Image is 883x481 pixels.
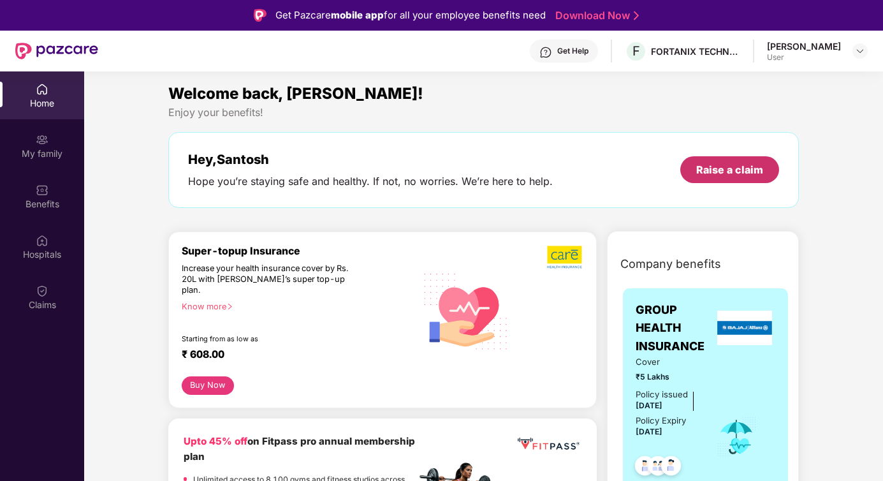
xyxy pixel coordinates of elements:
[275,8,546,23] div: Get Pazcare for all your employee benefits need
[331,9,384,21] strong: mobile app
[188,152,553,167] div: Hey, Santosh
[636,414,686,427] div: Policy Expiry
[36,83,48,96] img: svg+xml;base64,PHN2ZyBpZD0iSG9tZSIgeG1sbnM9Imh0dHA6Ly93d3cudzMub3JnLzIwMDAvc3ZnIiB3aWR0aD0iMjAiIG...
[547,245,583,269] img: b5dec4f62d2307b9de63beb79f102df3.png
[188,175,553,188] div: Hope you’re staying safe and healthy. If not, no worries. We’re here to help.
[182,348,403,364] div: ₹ 608.00
[636,401,662,410] span: [DATE]
[416,260,516,362] img: svg+xml;base64,PHN2ZyB4bWxucz0iaHR0cDovL3d3dy53My5vcmcvMjAwMC9zdmciIHhtbG5zOnhsaW5rPSJodHRwOi8vd3...
[767,40,841,52] div: [PERSON_NAME]
[632,43,640,59] span: F
[182,376,234,395] button: Buy Now
[168,84,423,103] span: Welcome back, [PERSON_NAME]!
[254,9,266,22] img: Logo
[855,46,865,56] img: svg+xml;base64,PHN2ZyBpZD0iRHJvcGRvd24tMzJ4MzIiIHhtbG5zPSJodHRwOi8vd3d3LnczLm9yZy8yMDAwL3N2ZyIgd2...
[636,355,699,369] span: Cover
[15,43,98,59] img: New Pazcare Logo
[515,434,581,454] img: fppp.png
[636,371,699,383] span: ₹5 Lakhs
[696,163,763,177] div: Raise a claim
[634,9,639,22] img: Stroke
[36,133,48,146] img: svg+xml;base64,PHN2ZyB3aWR0aD0iMjAiIGhlaWdodD0iMjAiIHZpZXdCb3g9IjAgMCAyMCAyMCIgZmlsbD0ibm9uZSIgeG...
[555,9,635,22] a: Download Now
[182,334,361,343] div: Starting from as low as
[557,46,588,56] div: Get Help
[36,234,48,247] img: svg+xml;base64,PHN2ZyBpZD0iSG9zcGl0YWxzIiB4bWxucz0iaHR0cDovL3d3dy53My5vcmcvMjAwMC9zdmciIHdpZHRoPS...
[620,255,721,273] span: Company benefits
[717,311,772,345] img: insurerLogo
[182,245,416,257] div: Super-topup Insurance
[716,416,757,458] img: icon
[182,263,361,295] div: Increase your health insurance cover by Rs. 20L with [PERSON_NAME]’s super top-up plan.
[767,52,841,63] div: User
[168,106,799,119] div: Enjoy your benefits!
[226,303,233,310] span: right
[182,301,408,310] div: Know more
[184,435,247,447] b: Upto 45% off
[636,301,715,355] span: GROUP HEALTH INSURANCE
[184,435,415,463] b: on Fitpass pro annual membership plan
[36,285,48,297] img: svg+xml;base64,PHN2ZyBpZD0iQ2xhaW0iIHhtbG5zPSJodHRwOi8vd3d3LnczLm9yZy8yMDAwL3N2ZyIgd2lkdGg9IjIwIi...
[651,45,740,57] div: FORTANIX TECHNOLOGIES INDIA PRIVATE LIMITED
[636,388,688,401] div: Policy issued
[539,46,552,59] img: svg+xml;base64,PHN2ZyBpZD0iSGVscC0zMngzMiIgeG1sbnM9Imh0dHA6Ly93d3cudzMub3JnLzIwMDAvc3ZnIiB3aWR0aD...
[636,427,662,436] span: [DATE]
[36,184,48,196] img: svg+xml;base64,PHN2ZyBpZD0iQmVuZWZpdHMiIHhtbG5zPSJodHRwOi8vd3d3LnczLm9yZy8yMDAwL3N2ZyIgd2lkdGg9Ij...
